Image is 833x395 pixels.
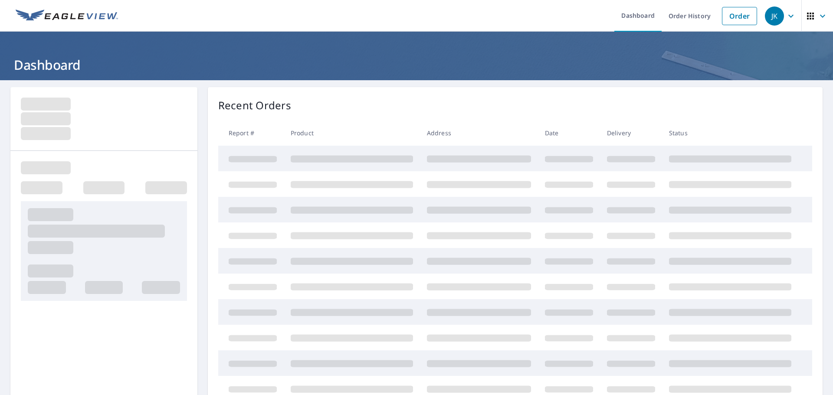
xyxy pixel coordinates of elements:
[218,120,284,146] th: Report #
[722,7,757,25] a: Order
[420,120,538,146] th: Address
[16,10,118,23] img: EV Logo
[10,56,823,74] h1: Dashboard
[765,7,784,26] div: JK
[218,98,291,113] p: Recent Orders
[538,120,600,146] th: Date
[662,120,798,146] th: Status
[600,120,662,146] th: Delivery
[284,120,420,146] th: Product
